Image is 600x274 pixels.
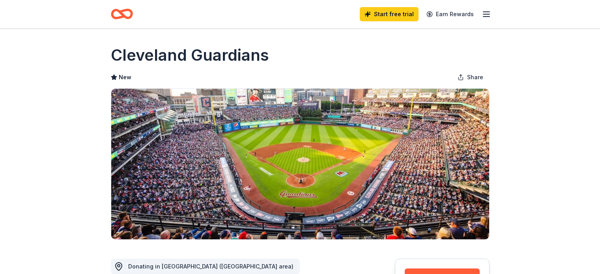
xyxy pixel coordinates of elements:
span: Share [467,73,483,82]
img: Image for Cleveland Guardians [111,89,489,239]
a: Start free trial [360,7,419,21]
a: Earn Rewards [422,7,479,21]
a: Home [111,5,133,23]
button: Share [451,69,490,85]
h1: Cleveland Guardians [111,44,269,66]
span: New [119,73,131,82]
span: Donating in [GEOGRAPHIC_DATA] ([GEOGRAPHIC_DATA] area) [128,263,293,270]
